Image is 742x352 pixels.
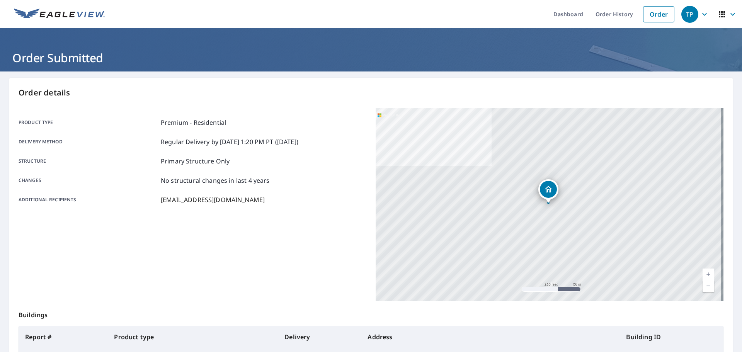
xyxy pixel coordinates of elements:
[19,326,108,348] th: Report #
[161,118,226,127] p: Premium - Residential
[161,176,270,185] p: No structural changes in last 4 years
[19,301,723,326] p: Buildings
[19,176,158,185] p: Changes
[703,269,714,280] a: Current Level 17, Zoom In
[9,50,733,66] h1: Order Submitted
[681,6,698,23] div: TP
[14,9,105,20] img: EV Logo
[19,87,723,99] p: Order details
[620,326,723,348] th: Building ID
[643,6,674,22] a: Order
[19,137,158,146] p: Delivery method
[19,156,158,166] p: Structure
[108,326,278,348] th: Product type
[161,156,230,166] p: Primary Structure Only
[19,195,158,204] p: Additional recipients
[361,326,620,348] th: Address
[161,137,298,146] p: Regular Delivery by [DATE] 1:20 PM PT ([DATE])
[19,118,158,127] p: Product type
[538,179,558,203] div: Dropped pin, building 1, Residential property, 665 SW Cherry St Dallas, OR 97338
[161,195,265,204] p: [EMAIL_ADDRESS][DOMAIN_NAME]
[703,280,714,292] a: Current Level 17, Zoom Out
[278,326,361,348] th: Delivery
